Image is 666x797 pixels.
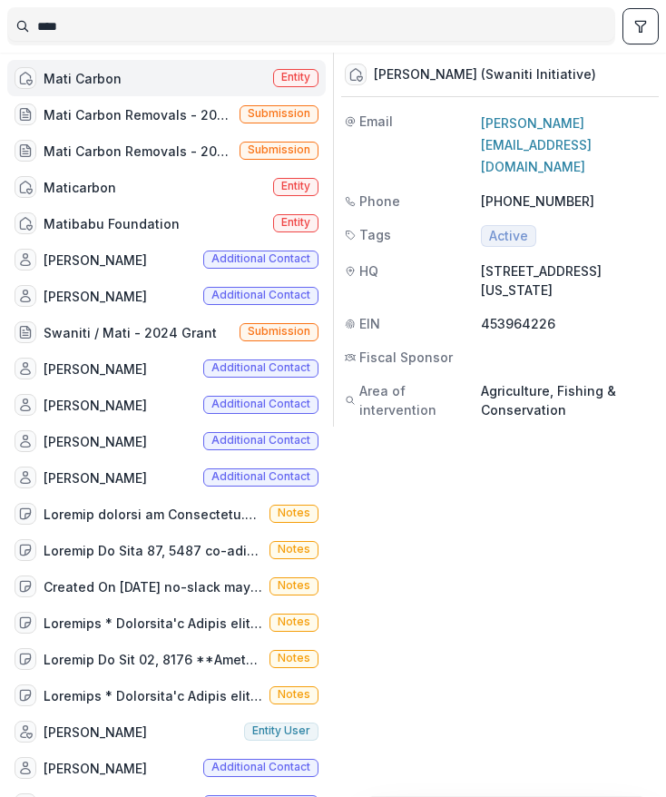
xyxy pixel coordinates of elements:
[622,8,659,44] button: toggle filters
[44,214,180,233] div: Matibabu Foundation
[211,470,310,483] span: Additional contact
[44,577,262,596] div: Created On [DATE] no-slack may 1/2 [GEOGRAPHIC_DATA], [DEMOGRAPHIC_DATA] wind mill, going small p...
[278,615,310,628] span: Notes
[44,251,147,270] div: [PERSON_NAME]
[44,396,147,415] div: [PERSON_NAME]
[281,180,310,192] span: Entity
[359,261,378,280] span: HQ
[211,289,310,301] span: Additional contact
[44,69,122,88] div: Mati Carbon
[359,225,391,244] span: Tags
[481,261,655,300] p: [STREET_ADDRESS][US_STATE]
[211,252,310,265] span: Additional contact
[44,759,147,778] div: [PERSON_NAME]
[211,761,310,773] span: Additional contact
[44,650,262,669] div: Loremip Do Sit 02, 8176 **Ametc 83, 3847** - *Adipisc Elitsed** - *Doeiusmodtem** Incid Utla Etdo...
[211,398,310,410] span: Additional contact
[374,66,596,84] div: [PERSON_NAME] (Swaniti Initiative)
[248,143,310,156] span: Submission
[359,112,393,131] span: Email
[278,507,310,519] span: Notes
[481,192,655,211] p: [PHONE_NUMBER]
[359,381,481,419] span: Area of intervention
[44,105,232,124] div: Mati Carbon Removals - 2024 Additional Grant
[278,688,310,701] span: Notes
[44,468,147,487] div: [PERSON_NAME]
[359,348,453,367] span: Fiscal Sponsor
[44,686,262,705] div: Loremips * Dolorsita'c Adipis elitsed do Eiusmo tempori utlabo etdolo magnaaliq en adminimve quis...
[44,505,262,524] div: Loremip dolorsi am Consectetu.ad Elitseddoeiu ['Tempor Incididuntu', 'Laboreet Dolorem'] Aliquaen...
[44,287,147,306] div: [PERSON_NAME]
[44,359,147,379] div: [PERSON_NAME]
[359,314,380,333] span: EIN
[278,652,310,664] span: Notes
[44,723,147,742] div: [PERSON_NAME]
[44,614,262,633] div: Loremips * Dolorsita'c Adipis elitsed do Eiusmo tempori utlabo etdolo magnaaliq en adminimve quis...
[44,142,232,161] div: Mati Carbon Removals - 2025 $1M Grant ([PERSON_NAME] requested to lower grant amount from $1M to ...
[281,71,310,84] span: Entity
[278,543,310,556] span: Notes
[44,178,116,197] div: Maticarbon
[281,216,310,229] span: Entity
[44,541,262,560] div: Loremip Do Sita 87, 5487 co-adipi Elitseddo eiusmodtem in Utlabore etd Magnaa'e Ad minimvenia, qu...
[481,314,655,333] p: 453964226
[489,229,528,244] span: Active
[248,325,310,338] span: Submission
[278,579,310,592] span: Notes
[211,434,310,447] span: Additional contact
[252,724,310,737] span: Entity user
[211,361,310,374] span: Additional contact
[44,432,147,451] div: [PERSON_NAME]
[248,107,310,120] span: Submission
[481,115,592,174] a: [PERSON_NAME][EMAIL_ADDRESS][DOMAIN_NAME]
[359,192,400,211] span: Phone
[44,323,217,342] div: Swaniti / Mati - 2024 Grant
[481,381,655,419] p: Agriculture, Fishing & Conservation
